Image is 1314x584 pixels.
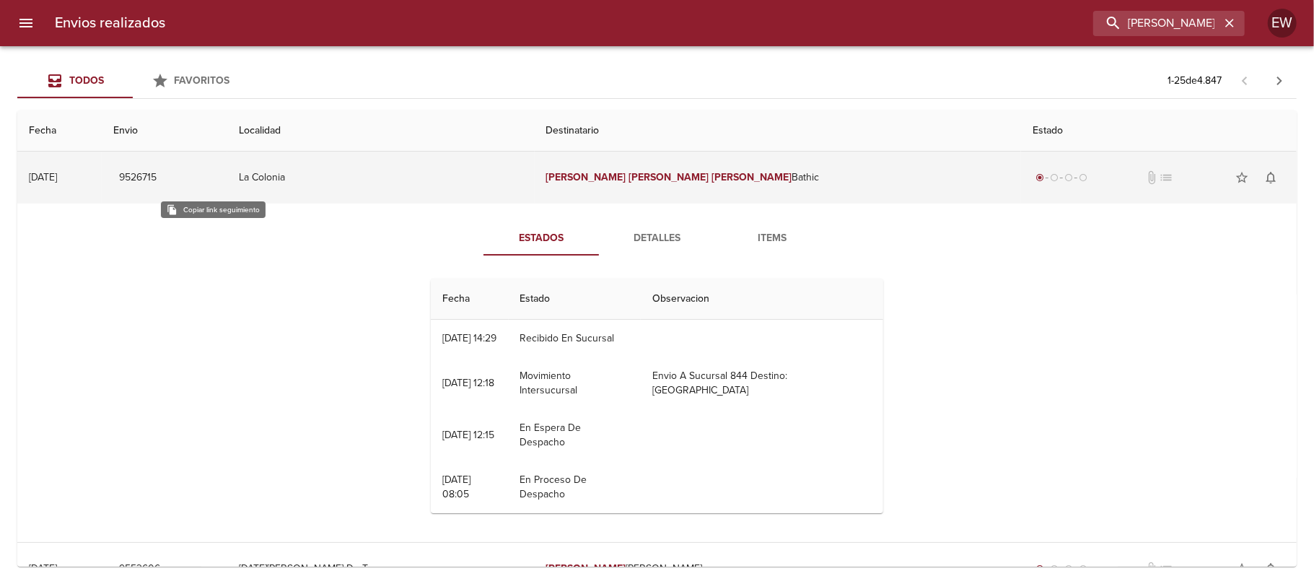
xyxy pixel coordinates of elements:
p: 1 - 25 de 4.847 [1168,74,1222,88]
div: EW [1268,9,1297,38]
td: Movimiento Intersucursal [509,357,641,409]
span: notifications_none [1263,562,1278,576]
span: Detalles [608,230,706,248]
th: Localidad [227,110,535,152]
em: [PERSON_NAME] [546,562,626,575]
span: radio_button_unchecked [1064,173,1073,182]
span: Todos [69,74,104,87]
td: Bathic [535,152,1022,204]
span: Estados [492,230,590,248]
span: radio_button_unchecked [1079,173,1087,182]
h6: Envios realizados [55,12,165,35]
div: [DATE] 14:29 [442,332,496,344]
th: Fecha [17,110,102,152]
em: [PERSON_NAME] [546,171,626,183]
div: [DATE] 12:18 [442,377,494,389]
button: menu [9,6,43,40]
div: Tabs Envios [17,64,248,98]
td: La Colonia [227,152,535,204]
span: Pagina siguiente [1262,64,1297,98]
span: radio_button_unchecked [1050,565,1059,573]
span: Pagina anterior [1227,73,1262,87]
th: Estado [1021,110,1297,152]
div: [DATE] 12:15 [442,429,494,441]
div: [DATE] [29,562,57,575]
div: [DATE] 08:05 [442,474,470,500]
th: Destinatario [535,110,1022,152]
button: Agregar a favoritos [1227,163,1256,192]
span: No tiene documentos adjuntos [1144,562,1159,576]
span: notifications_none [1263,170,1278,185]
th: Fecha [431,279,509,320]
span: radio_button_checked [1035,565,1044,573]
th: Observacion [641,279,883,320]
span: radio_button_unchecked [1079,565,1087,573]
em: [PERSON_NAME] [711,171,792,183]
span: star_border [1235,562,1249,576]
td: En Espera De Despacho [509,409,641,461]
span: 9553606 [119,560,160,578]
em: [PERSON_NAME] [628,171,709,183]
div: Generado [1033,562,1090,576]
span: No tiene pedido asociado [1159,562,1173,576]
th: Envio [102,110,227,152]
button: Activar notificaciones [1256,554,1285,583]
span: radio_button_checked [1035,173,1044,182]
td: En Proceso De Despacho [509,461,641,513]
button: 9526715 [113,165,162,191]
div: Generado [1033,170,1090,185]
div: [DATE] [29,171,57,183]
button: Activar notificaciones [1256,163,1285,192]
span: star_border [1235,170,1249,185]
span: radio_button_unchecked [1064,565,1073,573]
button: Agregar a favoritos [1227,554,1256,583]
div: Abrir información de usuario [1268,9,1297,38]
td: Recibido En Sucursal [509,320,641,357]
span: Items [723,230,821,248]
span: 9526715 [119,169,157,187]
span: No tiene documentos adjuntos [1144,170,1159,185]
span: No tiene pedido asociado [1159,170,1173,185]
span: Favoritos [175,74,230,87]
input: buscar [1093,11,1220,36]
div: Tabs detalle de guia [483,221,830,256]
table: Tabla de seguimiento [431,279,883,513]
span: radio_button_unchecked [1050,173,1059,182]
th: Estado [509,279,641,320]
td: Envio A Sucursal 844 Destino: [GEOGRAPHIC_DATA] [641,357,883,409]
button: 9553606 [113,556,166,583]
